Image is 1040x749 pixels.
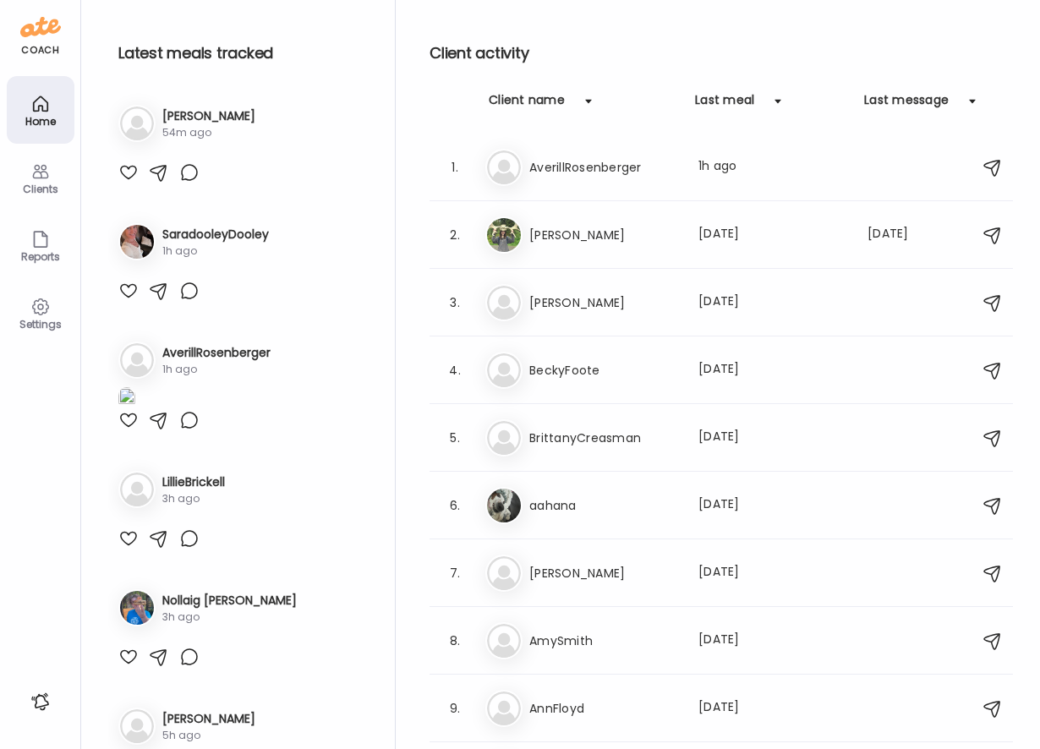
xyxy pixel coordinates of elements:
div: [DATE] [698,292,847,313]
div: Last message [864,91,949,118]
h3: [PERSON_NAME] [529,563,678,583]
div: [DATE] [698,698,847,719]
h3: AmySmith [529,631,678,651]
img: bg-avatar-default.svg [487,692,521,725]
div: [DATE] [868,225,933,245]
div: [DATE] [698,563,847,583]
h3: BeckyFoote [529,360,678,380]
h3: aahana [529,495,678,516]
div: 9. [445,698,465,719]
h2: Client activity [430,41,1013,66]
div: Reports [10,251,71,262]
div: [DATE] [698,428,847,448]
div: coach [21,43,59,57]
div: [DATE] [698,360,847,380]
div: [DATE] [698,495,847,516]
img: bg-avatar-default.svg [487,353,521,387]
h3: AverillRosenberger [529,157,678,178]
div: Clients [10,183,71,194]
h3: LillieBrickell [162,495,225,513]
h3: SaradooleyDooley [162,237,269,254]
img: images%2FVv5Hqadp83Y4MnRrP5tYi7P5Lf42%2FKO16pdnVs3VSNSaKuAoc%2FhBgC499RgtpA4k6d15v8_1080 [118,150,135,173]
img: bg-avatar-default.svg [120,365,154,399]
img: images%2Fm4Nv6Rby8pPtpFXfYIONKFnL65C3%2FHCuDlB9wiK5jGsibzqhD%2FQRZad6mf7YsggOAVlj7A_1080 [118,539,135,561]
div: 1h ago [162,254,269,270]
div: 2. [445,225,465,245]
div: [DATE] [698,225,847,245]
div: 1h ago [162,384,271,399]
img: images%2FAecNj4EkSmYIDEbH7mcU6unuQaQ2%2FZugcSatu25XjK28wwbVC%2FTxSFqFiRyeZk8fxKQxmH_1080 [118,280,135,303]
div: 3h ago [162,642,297,658]
img: bg-avatar-default.svg [487,624,521,658]
img: images%2FDlCF3wxT2yddTnnxpsSUtJ87eUZ2%2FVP6BT2qQX0gG0vlYYxVM%2F9utis57NJSOQOOnOwH5h_1080 [118,409,135,432]
img: avatars%2FtWGZA4JeKxP2yWK9tdH6lKky5jf1 [120,624,154,658]
div: Home [10,116,71,127]
h3: [PERSON_NAME] [162,107,255,125]
img: ate [20,14,61,41]
img: images%2FtWGZA4JeKxP2yWK9tdH6lKky5jf1%2FIdcv3erhtZZAia488NlT%2FnBCHBQKCVc1wNLlWoONd_1080 [118,668,135,691]
div: 5. [445,428,465,448]
div: 54m ago [162,125,255,140]
div: 3h ago [162,513,225,528]
div: 1. [445,157,465,178]
img: bg-avatar-default.svg [120,107,154,140]
div: 1h ago [698,157,847,178]
div: 7. [445,563,465,583]
img: avatars%2F38aO6Owoi3OlQMQwxrh6Itp12V92 [487,489,521,522]
div: 4. [445,360,465,380]
h3: AverillRosenberger [162,366,271,384]
img: bg-avatar-default.svg [120,495,154,528]
h2: Latest meals tracked [118,41,368,66]
h3: [PERSON_NAME] [529,292,678,313]
div: [DATE] [698,631,847,651]
img: bg-avatar-default.svg [487,421,521,455]
h3: AnnFloyd [529,698,678,719]
div: Settings [10,319,71,330]
img: bg-avatar-default.svg [487,286,521,320]
div: 8. [445,631,465,651]
img: bg-avatar-default.svg [487,556,521,590]
img: avatars%2FguMlrAoU3Qe0WxLzca1mfYkwLcQ2 [487,218,521,252]
div: 3. [445,292,465,313]
img: bg-avatar-default.svg [487,150,521,184]
div: Last meal [695,91,754,118]
h3: Nollaig [PERSON_NAME] [162,625,297,642]
img: avatars%2FAecNj4EkSmYIDEbH7mcU6unuQaQ2 [120,236,154,270]
h3: BrittanyCreasman [529,428,678,448]
div: 6. [445,495,465,516]
div: Client name [489,91,565,118]
h3: [PERSON_NAME] [529,225,678,245]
